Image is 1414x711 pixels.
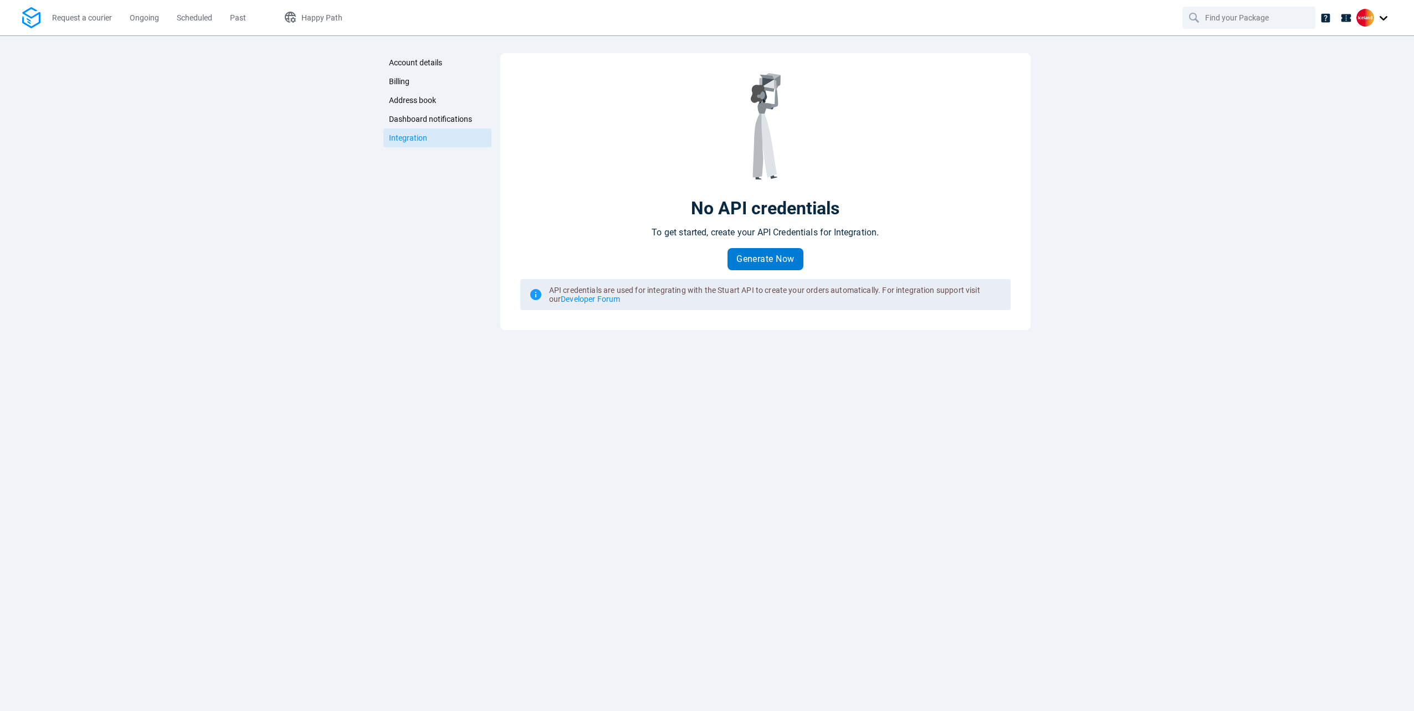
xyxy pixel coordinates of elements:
a: Account details [383,53,491,72]
span: Integration [389,133,427,142]
span: Dashboard notifications [389,115,472,123]
span: Scheduled [177,13,212,22]
img: Logo [22,7,40,29]
span: Address book [389,96,436,105]
span: Ongoing [130,13,159,22]
input: Find your Package [1205,7,1295,28]
span: Request a courier [52,13,112,22]
span: API credentials are used for integrating with the Stuart API to create your orders automatically.... [549,286,980,303]
span: Billing [389,77,409,86]
p: To get started, create your API Credentials for Integration. [652,226,879,239]
p: No API credentials [691,197,839,219]
img: No API credentials [750,73,781,179]
a: Developer Forum [561,295,620,303]
span: Generate Now [736,255,795,264]
a: Integration [383,128,491,147]
span: Past [230,13,246,22]
a: Dashboard notifications [383,110,491,128]
a: Billing [383,72,491,91]
span: Account details [389,58,442,67]
button: Generate Now [728,248,803,270]
a: Address book [383,91,491,110]
img: Client [1356,9,1374,27]
span: Happy Path [301,13,342,22]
